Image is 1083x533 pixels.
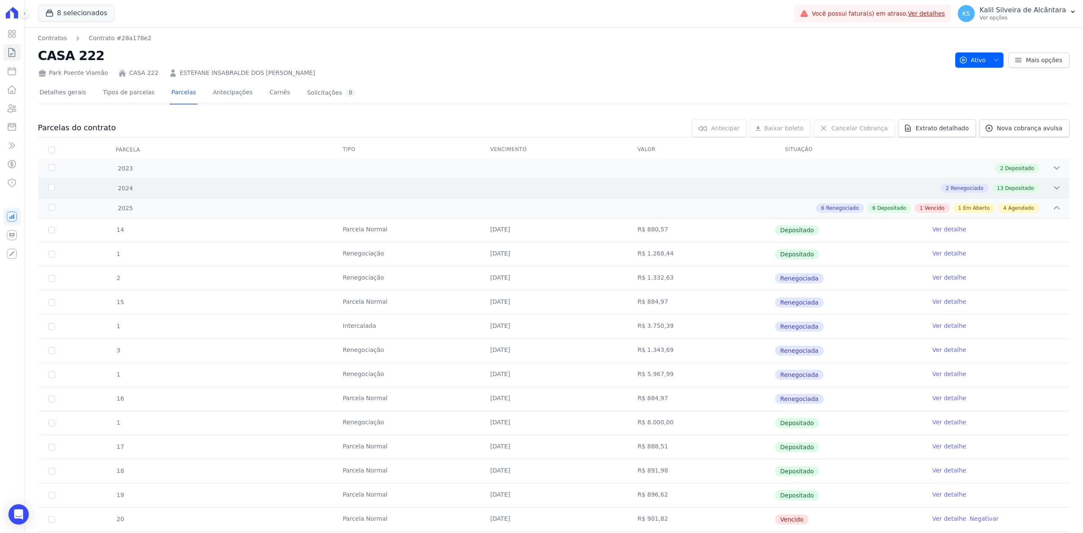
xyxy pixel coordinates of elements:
[480,484,627,507] td: [DATE]
[333,484,480,507] td: Parcela Normal
[775,297,823,308] span: Renegociada
[775,225,819,235] span: Depositado
[48,323,55,330] input: Só é possível selecionar pagamentos em aberto
[48,444,55,451] input: Só é possível selecionar pagamentos em aberto
[480,141,627,159] th: Vencimento
[116,395,124,402] span: 16
[979,119,1069,137] a: Nova cobrança avulsa
[932,225,966,234] a: Ver detalhe
[48,251,55,258] input: Só é possível selecionar pagamentos em aberto
[627,459,775,483] td: R$ 891,98
[116,371,121,378] span: 1
[908,10,945,17] a: Ver detalhes
[932,346,966,354] a: Ver detalhe
[997,184,1003,192] span: 13
[1009,52,1069,68] a: Mais opções
[959,52,986,68] span: Ativo
[333,141,480,159] th: Tipo
[180,69,315,77] a: ESTEFANE INSABRALDE DOS [PERSON_NAME]
[48,227,55,234] input: Só é possível selecionar pagamentos em aberto
[480,411,627,435] td: [DATE]
[955,52,1004,68] button: Ativo
[116,492,124,498] span: 19
[627,339,775,363] td: R$ 1.343,69
[116,323,121,330] span: 1
[627,218,775,242] td: R$ 880,57
[48,347,55,354] input: Só é possível selecionar pagamentos em aberto
[951,2,1083,25] button: KS Kalil Silveira de Alcântara Ver opções
[627,141,775,159] th: Valor
[775,346,823,356] span: Renegociada
[932,370,966,378] a: Ver detalhe
[932,249,966,258] a: Ver detalhe
[48,420,55,426] input: Só é possível selecionar pagamentos em aberto
[826,204,859,212] span: Renegociado
[627,266,775,290] td: R$ 1.332,63
[480,242,627,266] td: [DATE]
[38,123,116,133] h3: Parcelas do contrato
[38,34,151,43] nav: Breadcrumb
[627,315,775,338] td: R$ 3.750,39
[962,11,970,16] span: KS
[775,466,819,476] span: Depositado
[932,394,966,402] a: Ver detalhe
[38,69,108,77] div: Park Poente Viamão
[211,82,254,104] a: Antecipações
[627,387,775,411] td: R$ 884,97
[932,514,966,523] a: Ver detalhe
[1026,56,1062,64] span: Mais opções
[980,14,1066,21] p: Ver opções
[872,204,876,212] span: 6
[101,82,156,104] a: Tipos de parcelas
[920,204,923,212] span: 1
[268,82,292,104] a: Carnês
[932,466,966,475] a: Ver detalhe
[48,371,55,378] input: Só é possível selecionar pagamentos em aberto
[333,363,480,387] td: Renegociação
[48,468,55,475] input: Só é possível selecionar pagamentos em aberto
[775,249,819,259] span: Depositado
[812,9,945,18] span: Você possui fatura(s) em atraso.
[48,492,55,499] input: Só é possível selecionar pagamentos em aberto
[932,321,966,330] a: Ver detalhe
[1005,165,1034,172] span: Depositado
[775,273,823,283] span: Renegociada
[1008,204,1034,212] span: Agendado
[775,394,823,404] span: Renegociada
[627,363,775,387] td: R$ 5.967,99
[333,315,480,338] td: Intercalada
[38,46,948,65] h2: CASA 222
[932,418,966,426] a: Ver detalhe
[946,184,949,192] span: 2
[333,387,480,411] td: Parcela Normal
[932,297,966,306] a: Ver detalhe
[775,442,819,452] span: Depositado
[627,242,775,266] td: R$ 1.268,44
[116,299,124,305] span: 15
[627,411,775,435] td: R$ 8.000,00
[116,467,124,474] span: 18
[333,435,480,459] td: Parcela Normal
[1000,165,1003,172] span: 2
[38,34,948,43] nav: Breadcrumb
[980,6,1066,14] p: Kalil Silveira de Alcântara
[307,89,356,97] div: Solicitações
[333,266,480,290] td: Renegociação
[915,124,969,132] span: Extrato detalhado
[480,291,627,314] td: [DATE]
[480,315,627,338] td: [DATE]
[775,490,819,500] span: Depositado
[129,69,158,77] a: CASA 222
[932,490,966,499] a: Ver detalhe
[480,339,627,363] td: [DATE]
[480,459,627,483] td: [DATE]
[898,119,976,137] a: Extrato detalhado
[116,275,121,281] span: 2
[333,411,480,435] td: Renegociação
[480,266,627,290] td: [DATE]
[116,419,121,426] span: 1
[116,250,121,257] span: 1
[106,141,151,158] div: Parcela
[118,164,133,173] span: 2023
[1003,204,1007,212] span: 4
